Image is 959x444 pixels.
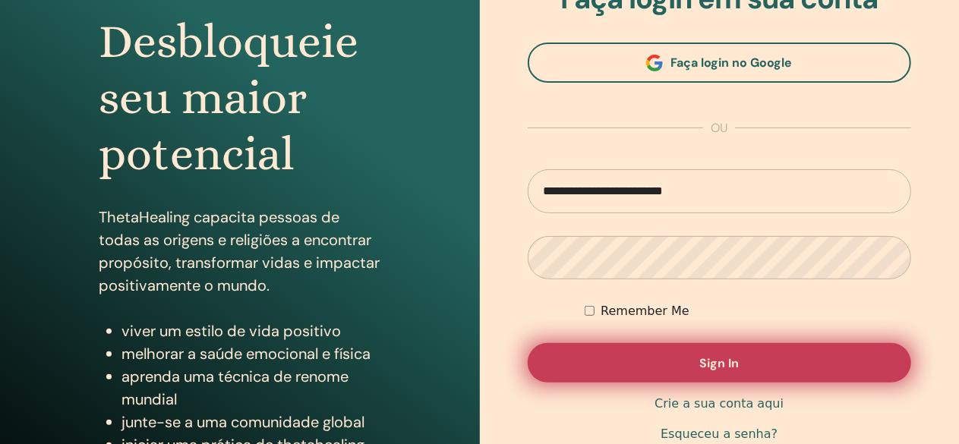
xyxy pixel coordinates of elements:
[699,355,739,371] span: Sign In
[703,119,735,137] span: ou
[121,320,380,342] li: viver um estilo de vida positivo
[655,395,784,413] a: Crie a sua conta aqui
[601,302,689,320] label: Remember Me
[99,206,380,297] p: ThetaHealing capacita pessoas de todas as origens e religiões a encontrar propósito, transformar ...
[661,425,778,443] a: Esqueceu a senha?
[528,343,912,383] button: Sign In
[99,14,380,183] h1: Desbloqueie seu maior potencial
[670,55,792,71] span: Faça login no Google
[121,342,380,365] li: melhorar a saúde emocional e física
[585,302,911,320] div: Keep me authenticated indefinitely or until I manually logout
[121,365,380,411] li: aprenda uma técnica de renome mundial
[121,411,380,433] li: junte-se a uma comunidade global
[528,43,912,83] a: Faça login no Google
